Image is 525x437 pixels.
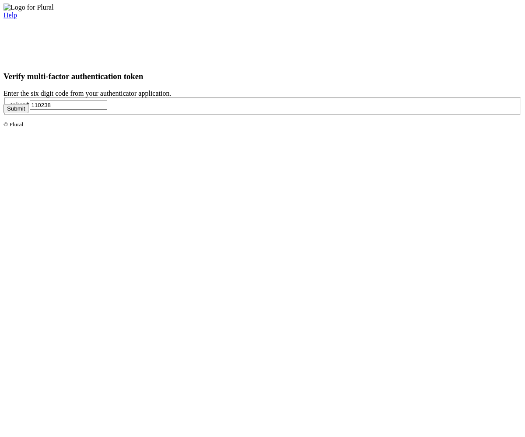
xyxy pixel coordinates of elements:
a: Help [3,11,17,19]
small: © Plural [3,121,23,128]
div: Enter the six digit code from your authenticator application. [3,90,521,97]
label: token [10,101,30,108]
img: Logo for Plural [3,3,54,11]
input: Six-digit code [30,101,107,110]
h3: Verify multi-factor authentication token [3,72,521,81]
button: Submit [3,104,28,113]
